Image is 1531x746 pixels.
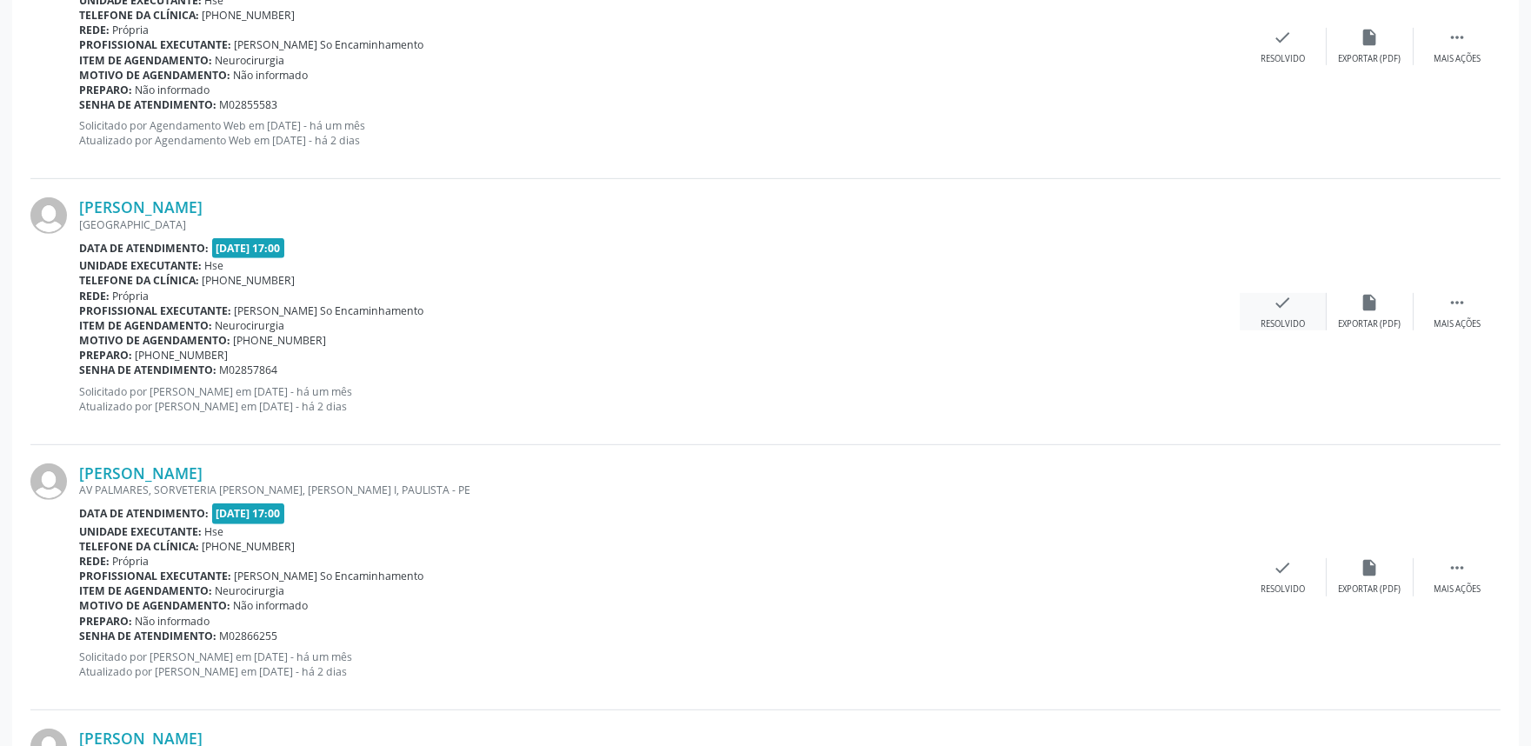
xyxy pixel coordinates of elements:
b: Telefone da clínica: [79,539,199,554]
div: Mais ações [1434,318,1481,330]
a: [PERSON_NAME] [79,463,203,483]
span: [PHONE_NUMBER] [136,348,229,363]
b: Item de agendamento: [79,53,212,68]
b: Telefone da clínica: [79,273,199,288]
p: Solicitado por [PERSON_NAME] em [DATE] - há um mês Atualizado por [PERSON_NAME] em [DATE] - há 2 ... [79,384,1240,414]
span: Hse [205,258,224,273]
span: Não informado [136,83,210,97]
span: Própria [113,23,150,37]
i: check [1274,558,1293,577]
img: img [30,197,67,234]
img: img [30,463,67,500]
b: Unidade executante: [79,524,202,539]
span: Neurocirurgia [216,583,285,598]
b: Senha de atendimento: [79,363,216,377]
b: Preparo: [79,614,132,629]
b: Rede: [79,554,110,569]
div: Exportar (PDF) [1339,53,1401,65]
span: Própria [113,554,150,569]
b: Motivo de agendamento: [79,333,230,348]
b: Motivo de agendamento: [79,598,230,613]
span: [PHONE_NUMBER] [234,333,327,348]
span: Não informado [234,598,309,613]
div: Resolvido [1261,583,1305,596]
b: Profissional executante: [79,303,231,318]
div: Resolvido [1261,53,1305,65]
span: Neurocirurgia [216,53,285,68]
i: insert_drive_file [1361,293,1380,312]
span: Própria [113,289,150,303]
b: Rede: [79,289,110,303]
b: Preparo: [79,83,132,97]
div: Mais ações [1434,583,1481,596]
b: Unidade executante: [79,258,202,273]
span: Não informado [136,614,210,629]
span: Neurocirurgia [216,318,285,333]
i: check [1274,28,1293,47]
div: AV PALMARES, SORVETERIA [PERSON_NAME], [PERSON_NAME] I, PAULISTA - PE [79,483,1240,497]
b: Item de agendamento: [79,583,212,598]
b: Senha de atendimento: [79,629,216,643]
span: [DATE] 17:00 [212,238,285,258]
span: Hse [205,524,224,539]
i: check [1274,293,1293,312]
span: Não informado [234,68,309,83]
div: Mais ações [1434,53,1481,65]
span: [PERSON_NAME] So Encaminhamento [235,37,424,52]
p: Solicitado por Agendamento Web em [DATE] - há um mês Atualizado por Agendamento Web em [DATE] - h... [79,118,1240,148]
i:  [1448,558,1467,577]
i:  [1448,293,1467,312]
span: M02857864 [220,363,278,377]
b: Profissional executante: [79,37,231,52]
b: Motivo de agendamento: [79,68,230,83]
b: Profissional executante: [79,569,231,583]
b: Data de atendimento: [79,506,209,521]
div: Exportar (PDF) [1339,318,1401,330]
span: [PHONE_NUMBER] [203,539,296,554]
i: insert_drive_file [1361,558,1380,577]
i: insert_drive_file [1361,28,1380,47]
span: [PERSON_NAME] So Encaminhamento [235,303,424,318]
b: Rede: [79,23,110,37]
div: [GEOGRAPHIC_DATA] [79,217,1240,232]
b: Telefone da clínica: [79,8,199,23]
b: Preparo: [79,348,132,363]
b: Item de agendamento: [79,318,212,333]
b: Senha de atendimento: [79,97,216,112]
span: [PHONE_NUMBER] [203,273,296,288]
a: [PERSON_NAME] [79,197,203,216]
b: Data de atendimento: [79,241,209,256]
span: M02855583 [220,97,278,112]
p: Solicitado por [PERSON_NAME] em [DATE] - há um mês Atualizado por [PERSON_NAME] em [DATE] - há 2 ... [79,649,1240,679]
span: [DATE] 17:00 [212,503,285,523]
span: [PERSON_NAME] So Encaminhamento [235,569,424,583]
div: Exportar (PDF) [1339,583,1401,596]
div: Resolvido [1261,318,1305,330]
i:  [1448,28,1467,47]
span: M02866255 [220,629,278,643]
span: [PHONE_NUMBER] [203,8,296,23]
